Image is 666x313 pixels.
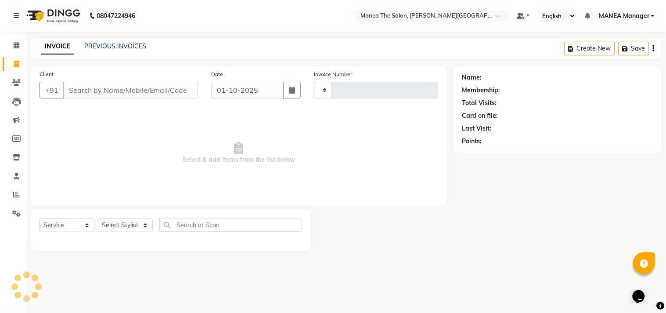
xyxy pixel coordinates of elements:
label: Invoice Number [314,70,352,78]
button: Create New [565,42,615,55]
div: Name: [462,73,482,82]
span: Select & add items from the list below [40,109,438,197]
div: Points: [462,137,482,146]
button: Save [619,42,649,55]
input: Search by Name/Mobile/Email/Code [63,82,198,98]
label: Client [40,70,54,78]
div: Total Visits: [462,98,497,108]
input: Search or Scan [159,218,302,232]
label: Date [211,70,223,78]
a: PREVIOUS INVOICES [84,42,146,50]
img: logo [22,4,83,28]
button: +91 [40,82,64,98]
a: INVOICE [41,39,74,55]
span: MANEA Manager [599,11,649,21]
iframe: chat widget [629,278,657,304]
div: Last Visit: [462,124,492,133]
b: 08047224946 [97,4,135,28]
div: Membership: [462,86,500,95]
div: Card on file: [462,111,498,120]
